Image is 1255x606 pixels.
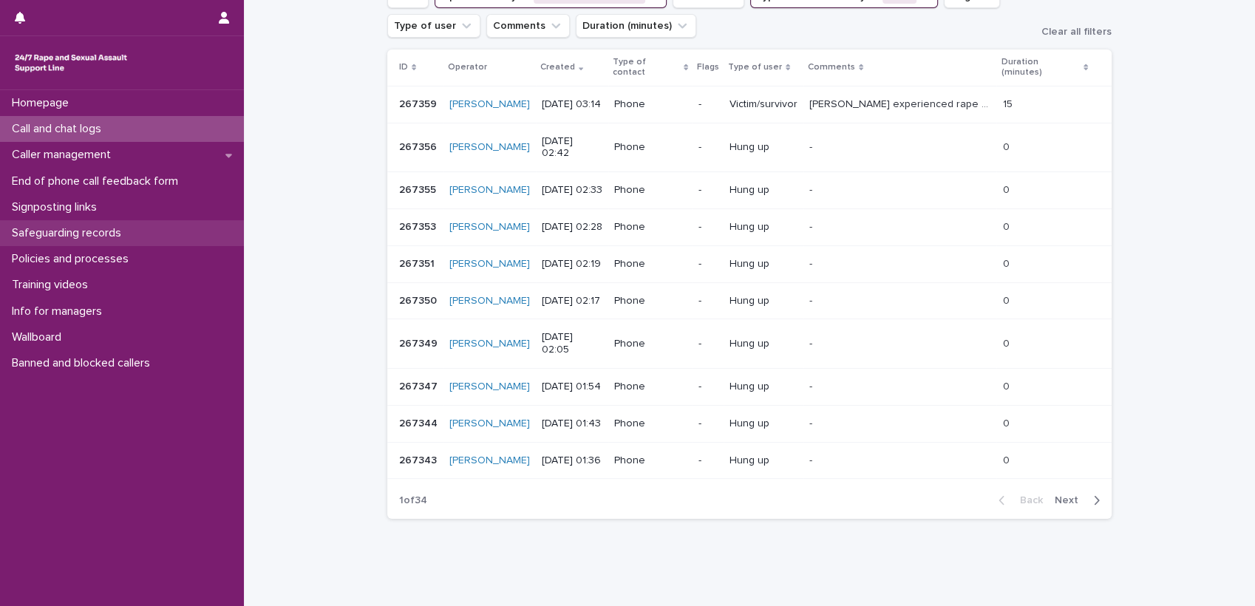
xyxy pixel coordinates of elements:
p: 267355 [399,181,439,197]
p: Type of user [728,59,782,75]
p: Hung up [729,221,797,234]
tr: 267351267351 [PERSON_NAME] [DATE] 02:19Phone-Hung up-- 00 [387,245,1112,282]
p: Phone [614,141,687,154]
tr: 267359267359 [PERSON_NAME] [DATE] 03:14Phone-Victim/survivor[PERSON_NAME] experienced rape (steal... [387,86,1112,123]
p: 267347 [399,378,441,393]
p: - [698,184,718,197]
p: [DATE] 01:36 [542,454,602,467]
p: - [809,218,815,234]
tr: 267355267355 [PERSON_NAME] [DATE] 02:33Phone-Hung up-- 00 [387,172,1112,209]
p: - [809,138,815,154]
p: - [809,181,815,197]
p: - [809,415,815,430]
p: - [698,381,718,393]
p: 0 [1002,378,1012,393]
p: Signposting links [6,200,109,214]
p: 0 [1002,335,1012,350]
a: [PERSON_NAME] [449,258,530,270]
p: - [809,292,815,307]
p: Hung up [729,258,797,270]
p: Hung up [729,295,797,307]
p: Policies and processes [6,252,140,266]
p: Info for managers [6,304,114,319]
p: - [698,258,718,270]
p: Hung up [729,184,797,197]
span: Next [1055,495,1087,505]
p: 0 [1002,415,1012,430]
p: 267343 [399,452,440,467]
tr: 267347267347 [PERSON_NAME] [DATE] 01:54Phone-Hung up-- 00 [387,368,1112,405]
p: Phone [614,98,687,111]
p: Caller experienced rape (stealthing) in her line of work; her client removed his condom during se... [809,95,994,111]
p: - [698,141,718,154]
button: Comments [486,14,570,38]
tr: 267353267353 [PERSON_NAME] [DATE] 02:28Phone-Hung up-- 00 [387,208,1112,245]
p: - [698,221,718,234]
p: - [698,338,718,350]
p: Hung up [729,381,797,393]
p: Phone [614,381,687,393]
a: [PERSON_NAME] [449,221,530,234]
p: 0 [1002,255,1012,270]
p: Homepage [6,96,81,110]
p: Phone [614,221,687,234]
a: [PERSON_NAME] [449,454,530,467]
p: Banned and blocked callers [6,356,162,370]
p: Hung up [729,338,797,350]
p: 0 [1002,138,1012,154]
p: Victim/survivor [729,98,797,111]
p: 0 [1002,292,1012,307]
tr: 267343267343 [PERSON_NAME] [DATE] 01:36Phone-Hung up-- 00 [387,442,1112,479]
p: Flags [697,59,719,75]
p: 267356 [399,138,440,154]
p: - [809,378,815,393]
p: Phone [614,454,687,467]
p: Hung up [729,141,797,154]
a: [PERSON_NAME] [449,184,530,197]
p: 267349 [399,335,441,350]
p: Type of contact [613,54,679,81]
p: - [698,98,718,111]
p: Operator [448,59,487,75]
button: Back [987,494,1049,507]
p: 15 [1002,95,1015,111]
p: 0 [1002,181,1012,197]
p: Created [540,59,575,75]
button: Clear all filters [1030,27,1112,37]
tr: 267356267356 [PERSON_NAME] [DATE] 02:42Phone-Hung up-- 00 [387,123,1112,172]
a: [PERSON_NAME] [449,338,530,350]
p: [DATE] 02:17 [542,295,602,307]
p: Safeguarding records [6,226,133,240]
p: 267359 [399,95,440,111]
p: - [809,255,815,270]
p: - [809,335,815,350]
p: [DATE] 01:43 [542,418,602,430]
button: Type of user [387,14,480,38]
p: Phone [614,338,687,350]
p: [DATE] 01:54 [542,381,602,393]
tr: 267349267349 [PERSON_NAME] [DATE] 02:05Phone-Hung up-- 00 [387,319,1112,369]
p: Comments [808,59,855,75]
p: Phone [614,258,687,270]
p: [DATE] 02:33 [542,184,602,197]
span: Back [1011,495,1043,505]
p: Hung up [729,418,797,430]
p: 0 [1002,452,1012,467]
p: Wallboard [6,330,73,344]
a: [PERSON_NAME] [449,98,530,111]
a: [PERSON_NAME] [449,295,530,307]
p: Phone [614,418,687,430]
p: Phone [614,295,687,307]
p: [DATE] 02:19 [542,258,602,270]
p: End of phone call feedback form [6,174,190,188]
p: [DATE] 03:14 [542,98,602,111]
a: [PERSON_NAME] [449,381,530,393]
button: Next [1049,494,1112,507]
p: 0 [1002,218,1012,234]
p: [DATE] 02:05 [542,331,602,356]
p: Training videos [6,278,100,292]
p: Caller management [6,148,123,162]
tr: 267344267344 [PERSON_NAME] [DATE] 01:43Phone-Hung up-- 00 [387,405,1112,442]
p: Hung up [729,454,797,467]
p: Duration (minutes) [1001,54,1079,81]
